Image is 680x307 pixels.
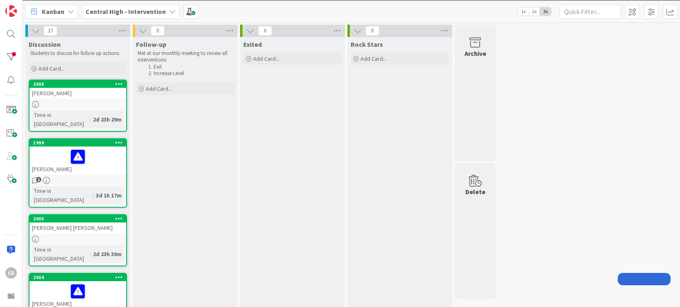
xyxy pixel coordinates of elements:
div: Delete [465,187,485,197]
a: 1999[PERSON_NAME]Time in [GEOGRAPHIC_DATA]:3d 1h 17m [29,138,127,208]
p: Students to discuss for follow up actions [30,50,125,57]
span: 1 [36,177,41,182]
div: 2005 [29,215,126,222]
span: : [90,250,91,259]
div: [PERSON_NAME] [PERSON_NAME] [29,222,126,233]
span: : [93,191,94,200]
span: Exited [243,40,262,48]
div: Archive [465,48,486,58]
div: 2005[PERSON_NAME] [PERSON_NAME] [29,215,126,233]
span: Discussion [29,40,61,48]
span: Add Card... [360,55,387,62]
p: Met at our monthly meeting to review all interventions [138,50,233,64]
div: 2004 [33,275,126,280]
a: 2006[PERSON_NAME]Time in [GEOGRAPHIC_DATA]:2d 23h 29m [29,80,127,132]
div: [PERSON_NAME] [29,88,126,99]
img: avatar [5,290,17,302]
div: [PERSON_NAME] [29,147,126,174]
div: CS [5,267,17,279]
div: 1999[PERSON_NAME] [29,139,126,174]
div: 2006 [33,81,126,87]
span: 17 [43,26,57,36]
div: 2006[PERSON_NAME] [29,80,126,99]
span: : [90,115,91,124]
span: Add Card... [39,65,65,72]
div: 2d 23h 29m [91,115,124,124]
div: 2d 23h 30m [91,250,124,259]
span: 0 [151,26,165,36]
div: 1999 [29,139,126,147]
div: 2006 [29,80,126,88]
li: Exit [146,64,233,70]
img: Visit kanbanzone.com [5,5,17,17]
div: 1999 [33,140,126,146]
span: Add Card... [146,85,172,92]
div: 2004 [29,274,126,281]
span: 0 [258,26,272,36]
span: Add Card... [253,55,279,62]
div: 3d 1h 17m [94,191,124,200]
a: 2005[PERSON_NAME] [PERSON_NAME]Time in [GEOGRAPHIC_DATA]:2d 23h 30m [29,214,127,266]
div: 2005 [33,216,126,222]
div: Time in [GEOGRAPHIC_DATA] [32,110,90,128]
div: Time in [GEOGRAPHIC_DATA] [32,186,93,204]
div: Time in [GEOGRAPHIC_DATA] [32,245,90,263]
span: 0 [365,26,379,36]
span: Rock Stars [351,40,383,48]
span: Follow-up [136,40,166,48]
li: Increase Level [146,70,233,77]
